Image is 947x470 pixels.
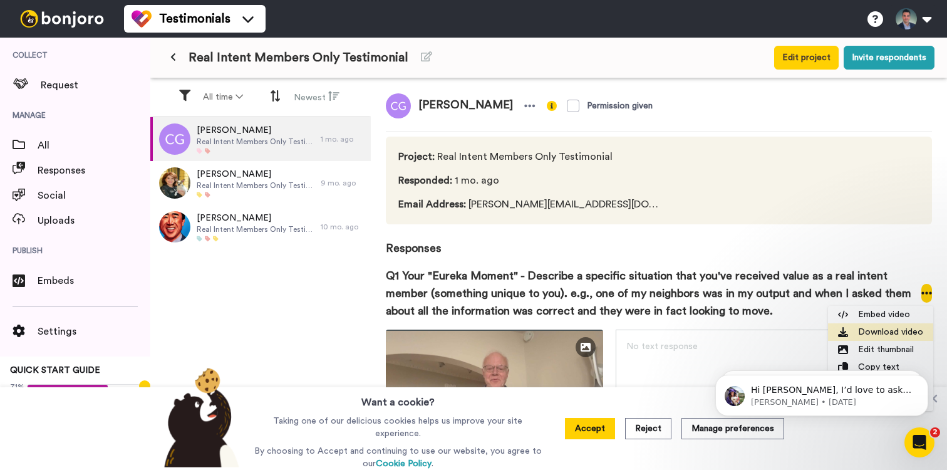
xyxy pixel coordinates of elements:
span: Responded : [398,175,452,185]
li: Embed video [828,306,933,323]
a: Cookie Policy [376,459,432,468]
span: [PERSON_NAME] [197,168,314,180]
iframe: Intercom notifications message [696,348,947,436]
button: Edit project [774,46,839,70]
button: Invite respondents [844,46,934,70]
img: 2d0f4159-13c5-4be8-afce-be080ed8fad3.jpeg [159,167,190,199]
h3: Want a cookie? [361,387,435,410]
span: No text response [626,342,698,351]
a: [PERSON_NAME]Real Intent Members Only Testimonial1 mo. ago [150,117,371,161]
span: Uploads [38,213,150,228]
span: All [38,138,150,153]
img: b4a0208f-c1dd-4e7c-b958-194028904408.png [159,211,190,243]
span: Email Address : [398,199,466,209]
span: 1 mo. ago [398,173,664,188]
div: Tooltip anchor [139,380,150,392]
span: Social [38,188,150,203]
span: Settings [38,324,150,339]
img: cg.png [386,93,411,118]
span: Real Intent Members Only Testimonial [197,224,314,234]
span: Q1 Your "Eureka Moment" - Describe a specific situation that you've received value as a real inte... [386,267,921,320]
li: Download video [828,323,933,341]
span: Real Intent Members Only Testimonial [197,180,314,191]
div: 1 mo. ago [321,134,365,144]
span: 71% [10,382,24,392]
span: Responses [38,163,150,178]
a: [PERSON_NAME]Real Intent Members Only Testimonial9 mo. ago [150,161,371,205]
img: tm-color.svg [132,9,152,29]
span: Request [41,78,150,93]
span: 2 [930,427,940,437]
iframe: Intercom live chat [904,427,934,457]
img: info-yellow.svg [547,101,557,111]
span: QUICK START GUIDE [10,366,100,375]
span: Testimonials [159,10,230,28]
div: 9 mo. ago [321,178,365,188]
button: Reject [625,418,671,439]
p: By choosing to Accept and continuing to use our website, you agree to our . [251,445,545,470]
span: [PERSON_NAME] [411,93,520,118]
img: bj-logo-header-white.svg [15,10,109,28]
span: Embeds [38,273,150,288]
div: Permission given [587,100,653,112]
li: Edit thumbnail [828,341,933,358]
a: [PERSON_NAME]Real Intent Members Only Testimonial10 mo. ago [150,205,371,249]
span: Project : [398,152,435,162]
span: [PERSON_NAME][EMAIL_ADDRESS][DOMAIN_NAME] [398,197,664,212]
button: Newest [286,85,347,109]
span: Real Intent Members Only Testimonial [189,49,408,66]
div: 10 mo. ago [321,222,365,232]
p: Taking one of our delicious cookies helps us improve your site experience. [251,415,545,440]
img: d39cb6a6-ad72-4873-af31-31d377c1c6b9-thumbnail_full-1750954096.jpg [386,330,603,455]
button: Manage preferences [681,418,784,439]
span: [PERSON_NAME] [197,212,314,224]
span: [PERSON_NAME] [197,124,314,137]
span: Real Intent Members Only Testimonial [398,149,664,164]
span: Real Intent Members Only Testimonial [197,137,314,147]
button: All time [195,86,251,108]
span: Responses [386,224,932,257]
img: bear-with-cookie.png [153,367,246,467]
img: cg.png [159,123,190,155]
button: Accept [565,418,615,439]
